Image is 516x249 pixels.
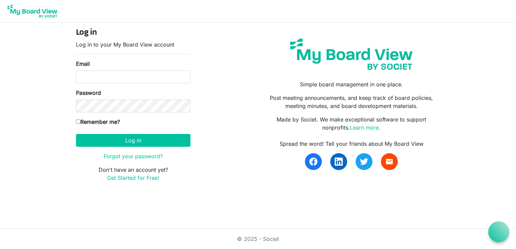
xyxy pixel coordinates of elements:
button: Log in [76,134,190,147]
img: My Board View Logo [5,3,59,20]
span: email [385,158,393,166]
p: Log in to your My Board View account [76,40,190,49]
p: Simple board management in one place. [263,80,440,88]
a: email [381,153,398,170]
label: Password [76,89,101,97]
a: Get Started for Free! [107,174,159,181]
img: linkedin.svg [335,158,343,166]
img: twitter.svg [360,158,368,166]
p: Don't have an account yet? [76,166,190,182]
p: Post meeting announcements, and keep track of board policies, meeting minutes, and board developm... [263,94,440,110]
h4: Log in [76,28,190,38]
label: Email [76,60,90,68]
img: my-board-view-societ.svg [285,33,418,75]
input: Remember me? [76,119,80,124]
a: Learn more. [350,124,381,131]
div: Spread the word! Tell your friends about My Board View [263,140,440,148]
a: © 2025 - Societ [237,236,279,242]
a: Forgot your password? [104,153,163,160]
img: facebook.svg [309,158,317,166]
label: Remember me? [76,118,120,126]
p: Made by Societ. We make exceptional software to support nonprofits. [263,115,440,132]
